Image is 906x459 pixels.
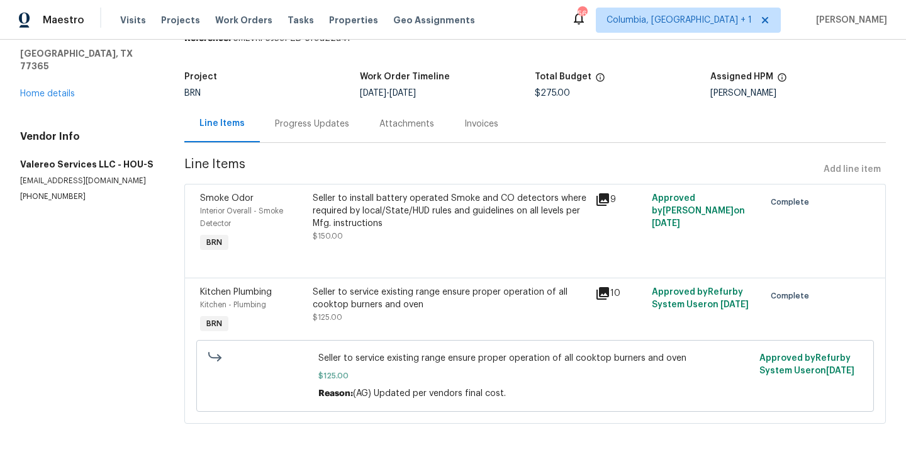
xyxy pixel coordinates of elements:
span: Kitchen Plumbing [200,288,272,297]
span: $150.00 [313,232,343,240]
span: BRN [201,236,227,249]
span: Seller to service existing range ensure proper operation of all cooktop burners and oven [318,352,752,365]
div: Seller to service existing range ensure proper operation of all cooktop burners and oven [313,286,588,311]
span: Tasks [288,16,314,25]
a: Home details [20,89,75,98]
div: 56 [578,8,586,20]
h5: Project [184,72,217,81]
span: $125.00 [318,370,752,382]
div: 10 [595,286,644,301]
h4: Vendor Info [20,130,154,143]
span: Visits [120,14,146,26]
span: [DATE] [826,366,854,375]
span: BRN [201,317,227,330]
span: Columbia, [GEOGRAPHIC_DATA] + 1 [607,14,752,26]
span: [DATE] [360,89,386,98]
span: [PERSON_NAME] [811,14,887,26]
p: [EMAIL_ADDRESS][DOMAIN_NAME] [20,176,154,186]
span: - [360,89,416,98]
div: Attachments [379,118,434,130]
span: $275.00 [535,89,570,98]
h5: Work Order Timeline [360,72,450,81]
span: Complete [771,290,814,302]
span: (AG) Updated per vendors final cost. [353,389,506,398]
span: Approved by Refurby System User on [652,288,749,309]
div: Seller to install battery operated Smoke and CO detectors where required by local/State/HUD rules... [313,192,588,230]
span: Geo Assignments [393,14,475,26]
span: Work Orders [215,14,272,26]
span: Interior Overall - Smoke Detector [200,207,283,227]
h5: Valereo Services LLC - HOU-S [20,158,154,171]
h5: Assigned HPM [710,72,773,81]
div: Invoices [464,118,498,130]
span: Line Items [184,158,819,181]
span: Maestro [43,14,84,26]
span: $125.00 [313,314,342,321]
span: The hpm assigned to this work order. [777,72,787,89]
span: The total cost of line items that have been proposed by Opendoor. This sum includes line items th... [595,72,605,89]
span: [DATE] [389,89,416,98]
span: Properties [329,14,378,26]
div: Line Items [199,117,245,130]
h5: Total Budget [535,72,591,81]
span: Kitchen - Plumbing [200,301,266,309]
h5: [GEOGRAPHIC_DATA], TX 77365 [20,47,154,72]
div: 9 [595,192,644,207]
p: [PHONE_NUMBER] [20,191,154,202]
span: BRN [184,89,201,98]
span: Projects [161,14,200,26]
span: [DATE] [652,219,680,228]
span: Complete [771,196,814,208]
span: Approved by [PERSON_NAME] on [652,194,745,228]
span: Smoke Odor [200,194,254,203]
div: Progress Updates [275,118,349,130]
span: [DATE] [720,300,749,309]
div: [PERSON_NAME] [710,89,886,98]
span: Approved by Refurby System User on [759,354,854,375]
span: Reason: [318,389,353,398]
